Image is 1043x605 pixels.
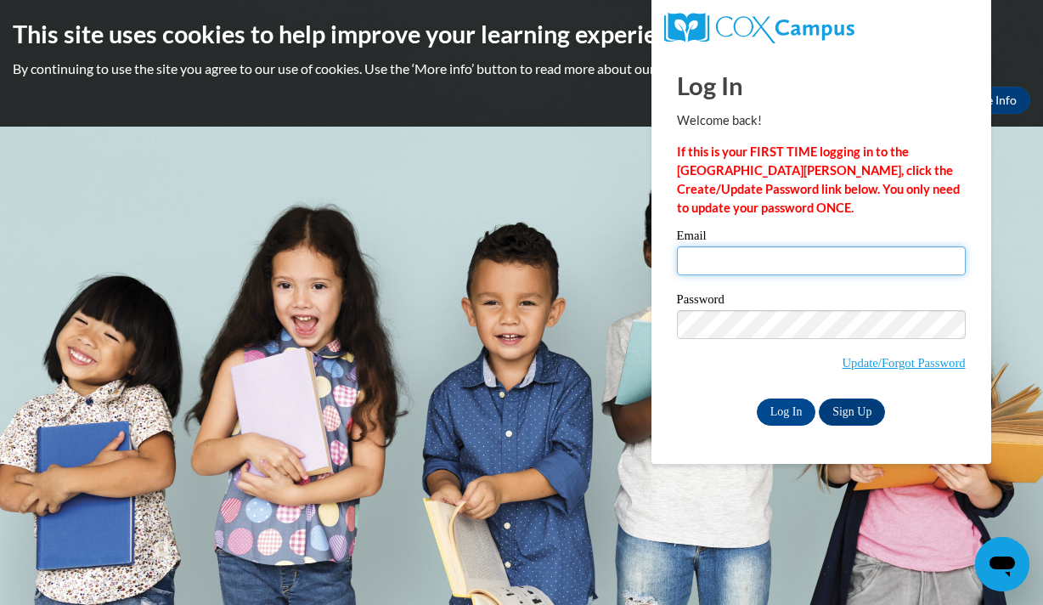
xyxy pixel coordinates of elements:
[677,111,966,130] p: Welcome back!
[757,399,816,426] input: Log In
[843,356,966,370] a: Update/Forgot Password
[975,537,1029,591] iframe: Button to launch messaging window
[677,144,960,215] strong: If this is your FIRST TIME logging in to the [GEOGRAPHIC_DATA][PERSON_NAME], click the Create/Upd...
[13,59,1030,78] p: By continuing to use the site you agree to our use of cookies. Use the ‘More info’ button to read...
[677,293,966,310] label: Password
[677,229,966,246] label: Email
[13,17,1030,51] h2: This site uses cookies to help improve your learning experience.
[677,68,966,103] h1: Log In
[819,399,885,426] a: Sign Up
[664,13,854,43] img: COX Campus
